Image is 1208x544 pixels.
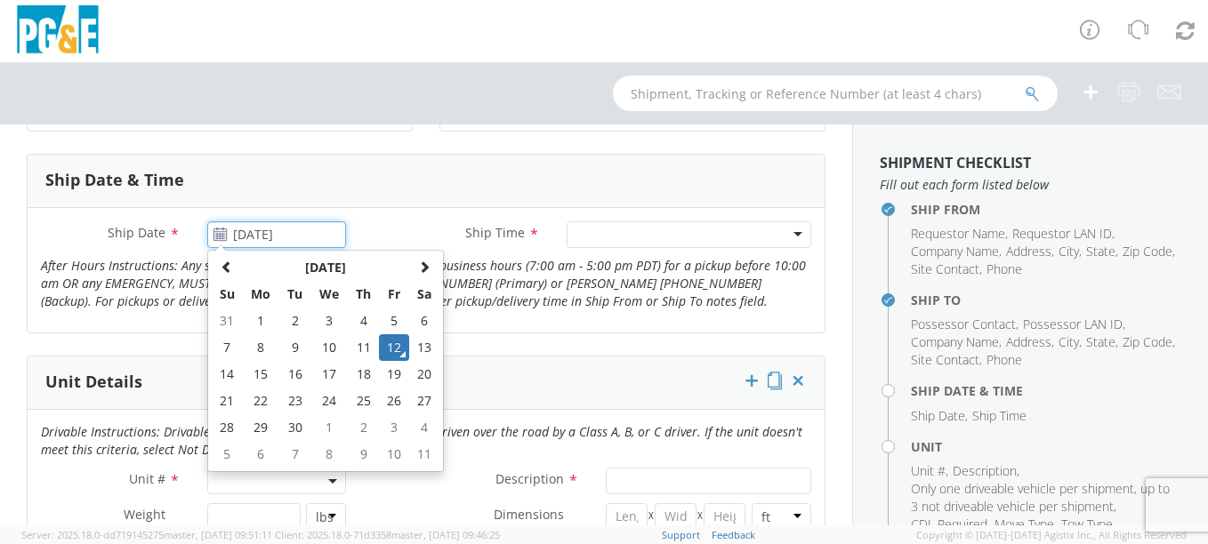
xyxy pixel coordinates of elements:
[1059,333,1082,351] li: ,
[409,281,439,308] th: Sa
[916,528,1187,542] span: Copyright © [DATE]-[DATE] Agistix Inc., All Rights Reserved
[1059,243,1082,260] li: ,
[212,334,243,361] td: 7
[987,351,1022,368] span: Phone
[1061,516,1113,532] span: Tow Type
[911,351,979,368] span: Site Contact
[45,172,184,189] h3: Ship Date & Time
[972,407,1027,424] span: Ship Time
[379,281,409,308] th: Fr
[310,281,348,308] th: We
[108,224,165,241] span: Ship Date
[348,334,379,361] td: 11
[911,243,1002,260] li: ,
[212,281,243,308] th: Su
[212,414,243,441] td: 28
[911,384,1181,397] h4: Ship Date & Time
[1023,316,1123,332] span: Possessor LAN ID
[880,176,1181,194] span: Fill out each form listed below
[310,388,348,414] td: 24
[279,414,310,441] td: 30
[662,528,700,541] a: Support
[164,528,272,541] span: master, [DATE] 09:51:11
[648,503,655,530] span: X
[279,441,310,468] td: 7
[704,503,745,530] input: Height
[348,388,379,414] td: 25
[221,260,233,273] span: Previous Month
[418,260,431,273] span: Next Month
[911,316,1016,332] span: Possessor Contact
[348,414,379,441] td: 2
[1086,333,1118,351] li: ,
[911,516,990,533] li: ,
[655,503,697,530] input: Width
[379,334,409,361] td: 12
[911,260,979,277] span: Site Contact
[1006,333,1054,351] li: ,
[243,281,280,308] th: Mo
[911,462,946,479] span: Unit #
[880,153,1031,172] strong: Shipment Checklist
[494,506,564,523] span: Dimensions
[953,462,1019,480] li: ,
[41,257,806,309] i: After Hours Instructions: Any shipment request submitted after normal business hours (7:00 am - 5...
[243,441,280,468] td: 6
[911,203,1181,216] h4: Ship From
[379,361,409,388] td: 19
[911,225,1008,243] li: ,
[911,351,982,369] li: ,
[911,516,987,532] span: CDL Required
[243,414,280,441] td: 29
[465,224,525,241] span: Ship Time
[212,308,243,334] td: 31
[911,462,948,480] li: ,
[1123,333,1175,351] li: ,
[409,441,439,468] td: 11
[1023,316,1125,333] li: ,
[243,334,280,361] td: 8
[1123,333,1172,350] span: Zip Code
[606,503,648,530] input: Length
[379,308,409,334] td: 5
[124,506,165,523] span: Weight
[995,516,1057,533] li: ,
[348,281,379,308] th: Th
[613,76,1058,111] input: Shipment, Tracking or Reference Number (at least 4 chars)
[243,361,280,388] td: 15
[41,423,802,458] i: Drivable Instructions: Drivable is a unit that is roadworthy and can be driven over the road by a...
[1086,243,1115,260] span: State
[911,333,1002,351] li: ,
[45,373,142,391] h3: Unit Details
[310,308,348,334] td: 3
[911,480,1177,516] li: ,
[911,333,999,350] span: Company Name
[379,414,409,441] td: 3
[379,388,409,414] td: 26
[310,361,348,388] td: 17
[911,293,1181,307] h4: Ship To
[1012,225,1115,243] li: ,
[243,254,409,281] th: Select Month
[409,308,439,334] td: 6
[1006,243,1051,260] span: Address
[279,308,310,334] td: 2
[1123,243,1175,260] li: ,
[21,528,272,541] span: Server: 2025.18.0-dd719145275
[911,225,1005,242] span: Requestor Name
[279,361,310,388] td: 16
[409,414,439,441] td: 4
[1006,243,1054,260] li: ,
[243,308,280,334] td: 1
[697,503,704,530] span: X
[409,334,439,361] td: 13
[279,388,310,414] td: 23
[212,388,243,414] td: 21
[953,462,1017,479] span: Description
[243,388,280,414] td: 22
[348,441,379,468] td: 9
[1012,225,1112,242] span: Requestor LAN ID
[1086,243,1118,260] li: ,
[911,243,999,260] span: Company Name
[409,361,439,388] td: 20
